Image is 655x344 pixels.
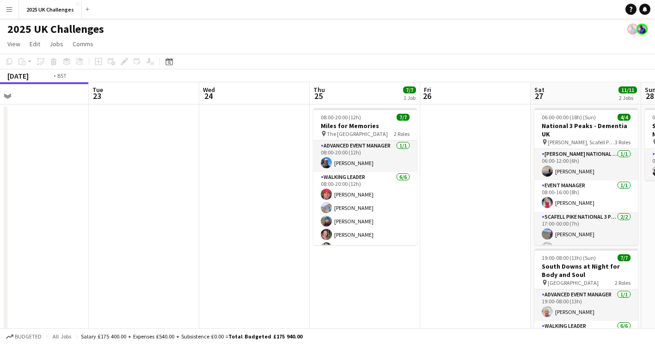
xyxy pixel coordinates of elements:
[73,40,93,48] span: Comms
[7,22,104,36] h1: 2025 UK Challenges
[4,38,24,50] a: View
[30,40,40,48] span: Edit
[69,38,97,50] a: Comms
[637,24,648,35] app-user-avatar: Andy Baker
[81,333,302,340] div: Salary £175 400.00 + Expenses £540.00 + Subsistence £0.00 =
[46,38,67,50] a: Jobs
[5,332,43,342] button: Budgeted
[15,333,42,340] span: Budgeted
[57,72,67,79] div: BST
[19,0,82,18] button: 2025 UK Challenges
[627,24,638,35] app-user-avatar: Andy Baker
[26,38,44,50] a: Edit
[7,40,20,48] span: View
[7,71,29,80] div: [DATE]
[228,333,302,340] span: Total Budgeted £175 940.00
[49,40,63,48] span: Jobs
[51,333,73,340] span: All jobs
